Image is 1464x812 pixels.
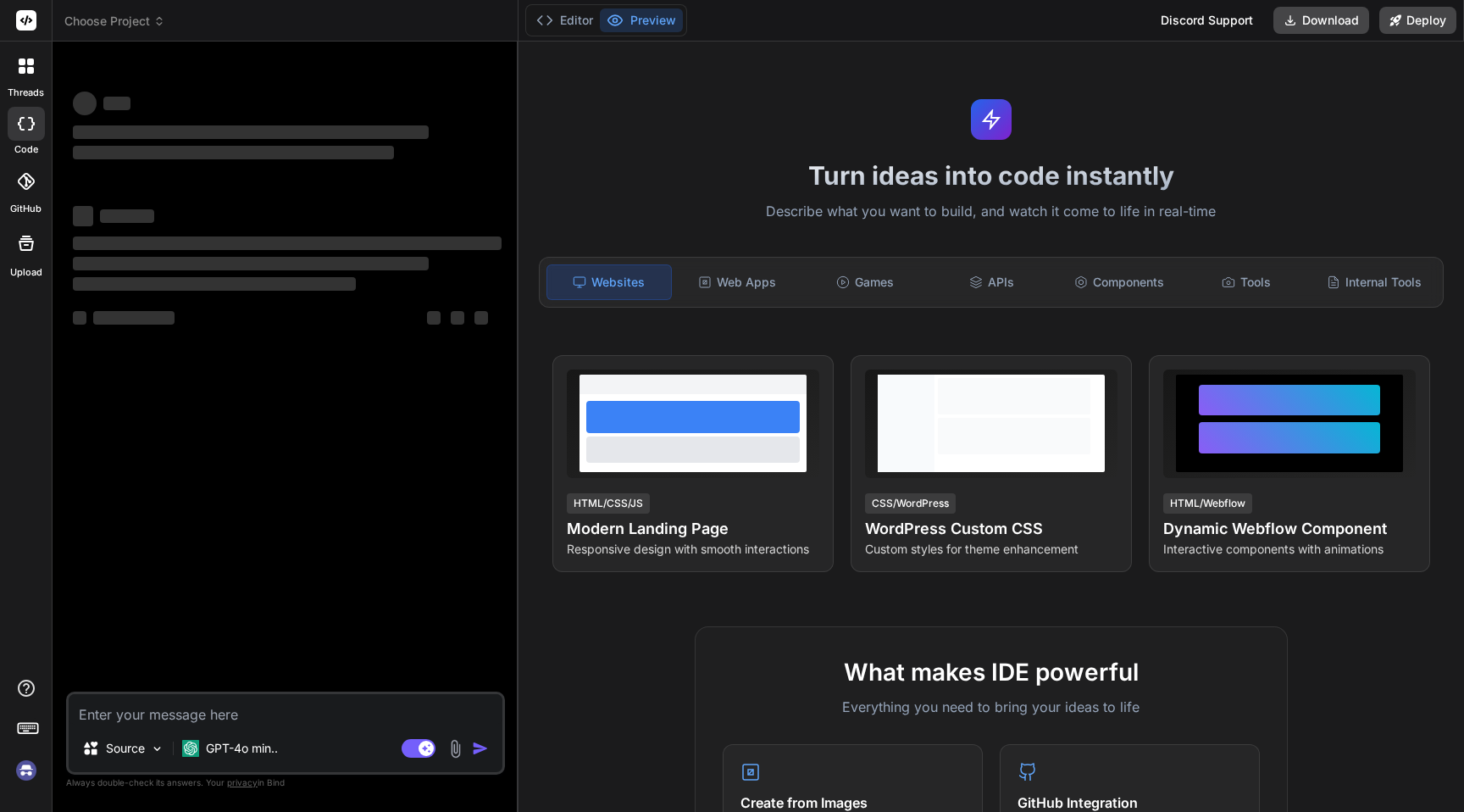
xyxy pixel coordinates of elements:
span: ‌ [73,125,429,139]
div: HTML/Webflow [1163,493,1252,514]
div: Websites [546,264,672,300]
button: Deploy [1379,7,1456,34]
div: CSS/WordPress [865,493,956,514]
span: ‌ [73,257,429,270]
p: Custom styles for theme enhancement [865,541,1117,558]
div: Internal Tools [1312,264,1436,300]
button: Editor [530,8,600,32]
span: privacy [227,777,258,787]
p: Interactive components with animations [1163,541,1416,558]
div: Games [802,264,926,300]
div: Tools [1184,264,1308,300]
p: Describe what you want to build, and watch it come to life in real-time [529,201,1454,223]
img: icon [472,740,489,757]
label: threads [8,86,44,100]
div: Components [1057,264,1181,300]
div: Web Apps [675,264,799,300]
button: Preview [600,8,683,32]
p: Source [106,740,145,757]
span: ‌ [73,311,86,325]
img: Pick Models [150,742,164,756]
p: Responsive design with smooth interactions [567,541,819,558]
label: GitHub [10,202,42,216]
p: Always double-check its answers. Your in Bind [66,775,505,791]
span: ‌ [73,92,97,115]
label: code [14,142,38,157]
span: ‌ [427,311,441,325]
span: ‌ [451,311,464,325]
div: APIs [930,264,1054,300]
span: ‌ [73,206,93,226]
span: ‌ [73,146,394,159]
span: ‌ [100,209,154,223]
img: signin [12,756,41,785]
h4: Modern Landing Page [567,517,819,541]
span: ‌ [73,236,502,250]
span: ‌ [103,97,130,110]
h2: What makes IDE powerful [723,654,1260,690]
span: ‌ [93,311,175,325]
p: GPT-4o min.. [206,740,278,757]
div: HTML/CSS/JS [567,493,650,514]
h4: Dynamic Webflow Component [1163,517,1416,541]
h4: WordPress Custom CSS [865,517,1117,541]
span: ‌ [73,277,356,291]
p: Everything you need to bring your ideas to life [723,697,1260,717]
label: Upload [10,265,42,280]
img: GPT-4o mini [182,740,199,757]
div: Discord Support [1151,7,1263,34]
span: ‌ [474,311,488,325]
img: attachment [446,739,465,759]
button: Download [1273,7,1369,34]
h1: Turn ideas into code instantly [529,160,1454,191]
span: Choose Project [64,13,165,30]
